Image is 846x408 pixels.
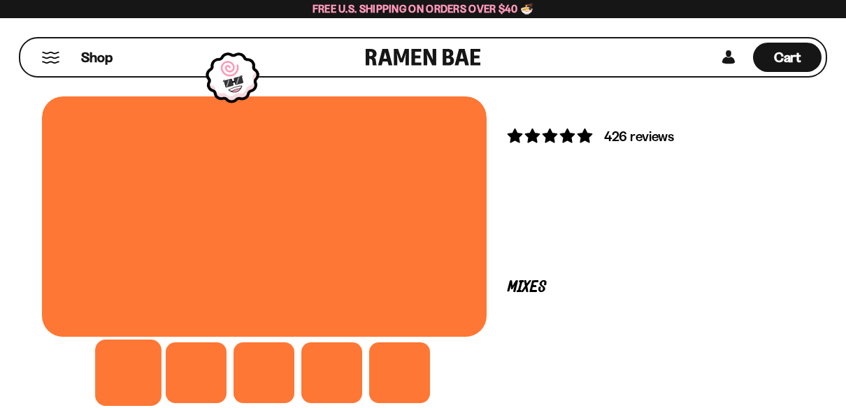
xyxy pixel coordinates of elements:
span: Shop [81,48,113,67]
span: Free U.S. Shipping on Orders over $40 🍜 [313,2,534,15]
a: Cart [753,38,822,76]
a: Shop [81,43,113,72]
p: Mixes [508,281,783,294]
span: 426 reviews [604,128,674,145]
button: Mobile Menu Trigger [41,52,60,64]
span: 4.76 stars [508,127,595,145]
span: Cart [774,49,801,66]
